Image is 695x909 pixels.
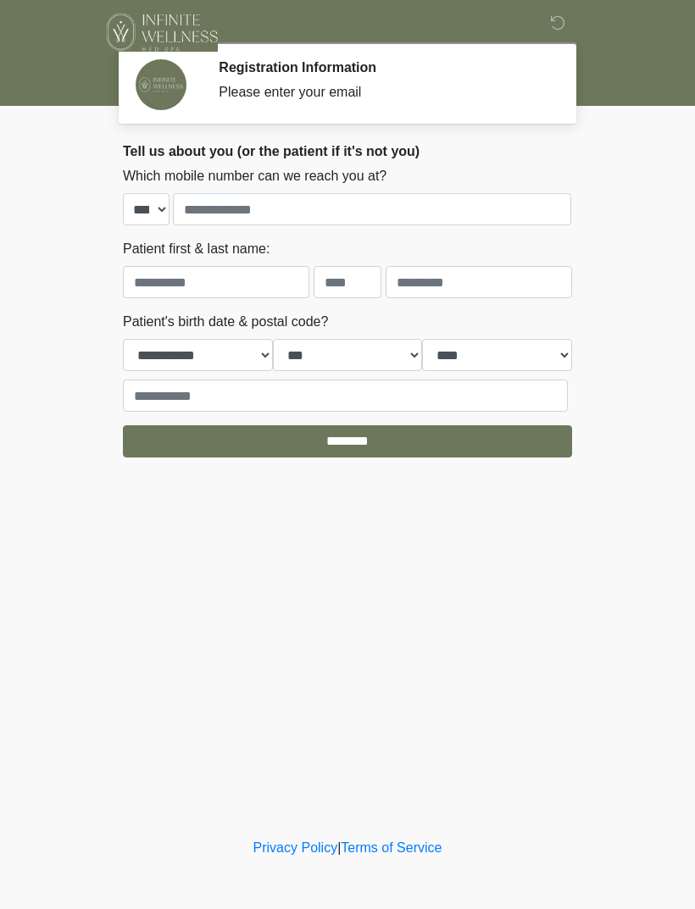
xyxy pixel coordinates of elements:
h2: Tell us about you (or the patient if it's not you) [123,143,572,159]
a: | [337,840,341,855]
img: Infinite Wellness Med Spa Logo [106,13,218,52]
h2: Registration Information [219,59,547,75]
a: Privacy Policy [253,840,338,855]
label: Patient's birth date & postal code? [123,312,328,332]
a: Terms of Service [341,840,442,855]
img: Agent Avatar [136,59,186,110]
label: Patient first & last name: [123,239,270,259]
label: Which mobile number can we reach you at? [123,166,386,186]
div: Please enter your email [219,82,547,103]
